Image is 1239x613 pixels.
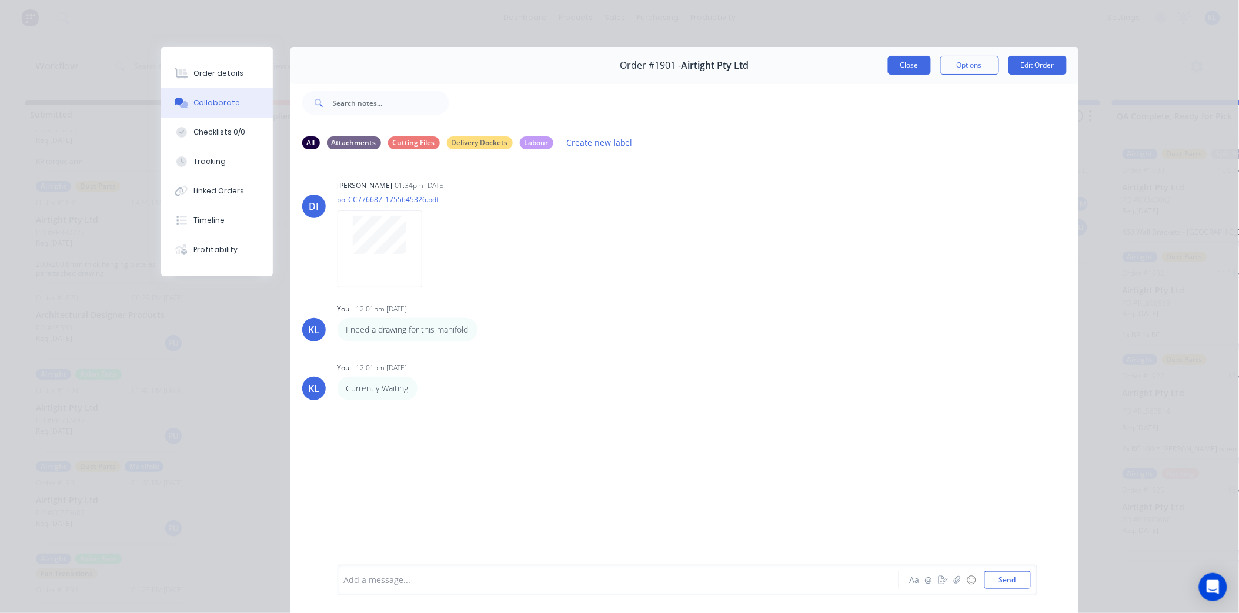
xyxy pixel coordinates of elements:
span: Order #1901 - [620,60,681,71]
div: Labour [520,136,553,149]
button: Linked Orders [161,176,273,206]
button: Collaborate [161,88,273,118]
div: KL [308,323,319,337]
div: Tracking [193,156,226,167]
div: Timeline [193,215,225,226]
div: [PERSON_NAME] [338,180,393,191]
span: Airtight Pty Ltd [681,60,749,71]
div: All [302,136,320,149]
p: Currently Waiting [346,383,409,394]
div: You [338,304,350,314]
div: Delivery Dockets [447,136,513,149]
div: Cutting Files [388,136,440,149]
p: I need a drawing for this manifold [346,324,469,336]
button: Checklists 0/0 [161,118,273,147]
button: Edit Order [1008,56,1067,75]
button: Close [888,56,931,75]
div: DI [309,199,319,213]
div: KL [308,381,319,396]
button: Options [940,56,999,75]
div: Collaborate [193,98,240,108]
button: Tracking [161,147,273,176]
div: Order details [193,68,243,79]
div: - 12:01pm [DATE] [352,363,408,373]
button: ☺ [964,573,978,587]
div: Attachments [327,136,381,149]
div: You [338,363,350,373]
button: Profitability [161,235,273,264]
button: Order details [161,59,273,88]
button: Timeline [161,206,273,235]
p: po_CC776687_1755645326.pdf [338,195,439,205]
div: Checklists 0/0 [193,127,245,138]
div: - 12:01pm [DATE] [352,304,408,314]
button: Create new label [560,135,639,150]
div: Profitability [193,244,238,255]
div: Linked Orders [193,186,244,196]
button: Aa [908,573,922,587]
button: @ [922,573,936,587]
button: Send [984,571,1031,589]
div: 01:34pm [DATE] [395,180,446,191]
input: Search notes... [333,91,449,115]
div: Open Intercom Messenger [1199,573,1227,601]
